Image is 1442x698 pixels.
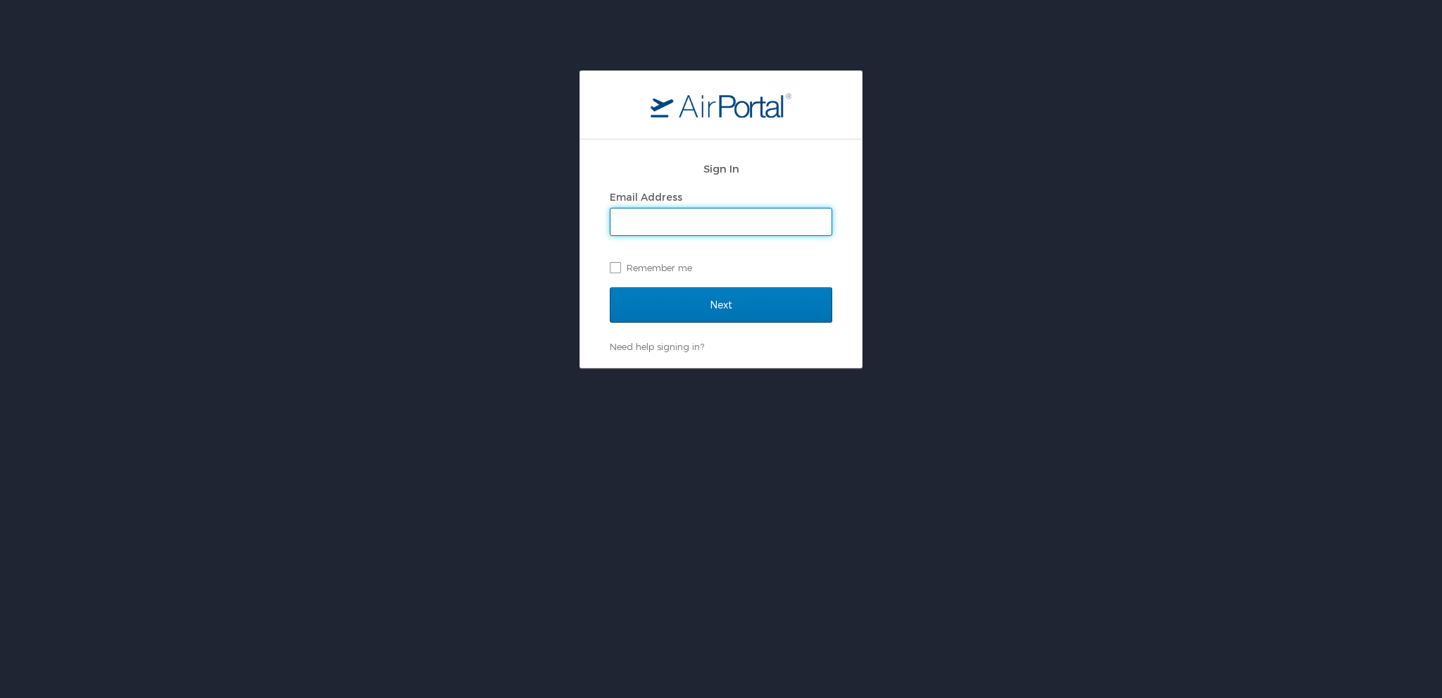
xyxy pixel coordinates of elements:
[610,257,832,278] label: Remember me
[651,92,791,118] img: logo
[610,341,704,352] a: Need help signing in?
[610,161,832,177] h2: Sign In
[610,191,682,203] label: Email Address
[610,287,832,323] input: Next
